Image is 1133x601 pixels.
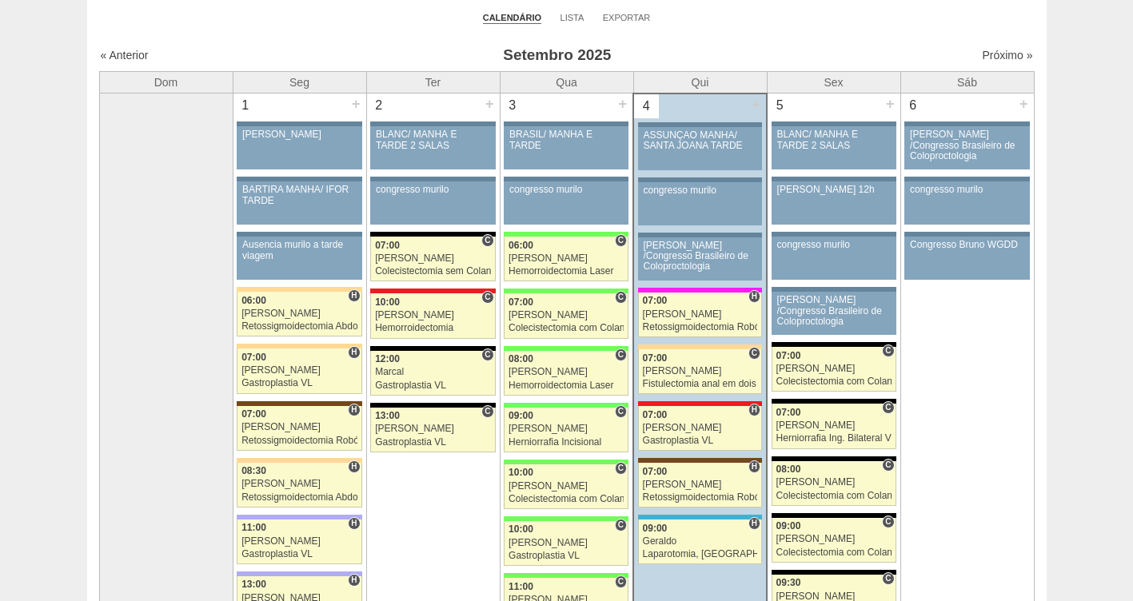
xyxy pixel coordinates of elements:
div: Retossigmoidectomia Robótica [643,492,758,503]
span: Hospital [348,574,360,587]
a: Próximo » [982,49,1032,62]
div: Key: Aviso [772,232,896,237]
div: Key: Aviso [237,121,361,126]
span: 07:00 [375,240,400,251]
div: [PERSON_NAME] [241,422,357,432]
div: congresso murilo [509,185,623,195]
div: [PERSON_NAME] [509,310,624,320]
a: [PERSON_NAME] /Congresso Brasileiro de Coloproctologia [638,237,762,281]
div: Hemorroidectomia [375,323,491,333]
div: Key: Blanc [772,342,896,347]
span: 06:00 [509,240,533,251]
div: + [483,94,497,114]
div: Key: Brasil [504,516,628,521]
a: H 07:00 [PERSON_NAME] Gastroplastia VL [237,348,361,393]
div: Key: Blanc [370,403,495,408]
a: C 06:00 [PERSON_NAME] Hemorroidectomia Laser [504,237,628,281]
div: Gastroplastia VL [643,436,758,446]
div: [PERSON_NAME] [776,534,892,544]
a: [PERSON_NAME] /Congresso Brasileiro de Coloproctologia [904,126,1029,169]
div: Key: Aviso [504,177,628,181]
div: Gastroplastia VL [375,380,491,391]
div: [PERSON_NAME] [375,424,491,434]
div: BLANC/ MANHÃ E TARDE 2 SALAS [376,129,490,150]
span: Consultório [882,572,894,585]
a: [PERSON_NAME] [237,126,361,169]
div: Colecistectomia com Colangiografia VL [509,494,624,504]
div: Key: Assunção [370,289,495,293]
div: Key: Aviso [237,177,361,181]
div: Key: Brasil [504,573,628,578]
a: Ausencia murilo a tarde viagem [237,237,361,280]
th: Ter [366,71,500,94]
span: 07:00 [776,350,801,361]
span: 10:00 [509,467,533,478]
div: [PERSON_NAME] [509,538,624,548]
div: [PERSON_NAME] [643,480,758,490]
div: Retossigmoidectomia Robótica [241,436,357,446]
a: H 07:00 [PERSON_NAME] Retossigmoidectomia Robótica [638,293,762,337]
div: [PERSON_NAME] [643,309,758,320]
div: [PERSON_NAME] [509,481,624,492]
div: Key: Aviso [638,233,762,237]
span: 10:00 [509,523,533,535]
a: BLANC/ MANHÃ E TARDE 2 SALAS [772,126,896,169]
div: Key: Aviso [772,121,896,126]
div: [PERSON_NAME] [776,477,892,488]
span: Hospital [348,346,360,359]
div: Key: Aviso [904,177,1029,181]
a: ASSUNÇÃO MANHÃ/ SANTA JOANA TARDE [638,127,762,170]
div: Key: Blanc [370,346,495,351]
div: [PERSON_NAME] [776,364,892,374]
span: 09:00 [643,523,668,534]
div: Key: Assunção [638,401,762,406]
span: 07:00 [643,409,668,420]
div: Key: Brasil [504,346,628,351]
div: Colecistectomia com Colangiografia VL [509,323,624,333]
div: 6 [901,94,926,117]
div: congresso murilo [910,185,1024,195]
span: Consultório [615,348,627,361]
div: Gastroplastia VL [375,437,491,448]
div: Key: Aviso [904,232,1029,237]
span: 07:00 [241,352,266,363]
div: ASSUNÇÃO MANHÃ/ SANTA JOANA TARDE [644,130,757,151]
div: congresso murilo [777,240,891,250]
div: Key: Aviso [638,122,762,127]
a: [PERSON_NAME] /Congresso Brasileiro de Coloproctologia [772,292,896,335]
div: Key: Blanc [370,232,495,237]
th: Dom [99,71,233,94]
span: Consultório [882,459,894,472]
div: Key: Santa Joana [638,458,762,463]
th: Qua [500,71,633,94]
span: Consultório [882,344,894,357]
div: [PERSON_NAME] /Congresso Brasileiro de Coloproctologia [644,241,757,273]
a: C 07:00 [PERSON_NAME] Fistulectomia anal em dois tempos [638,349,762,394]
span: 08:00 [509,353,533,364]
span: Hospital [348,460,360,473]
div: Colecistectomia com Colangiografia VL [776,547,892,558]
span: Hospital [748,517,760,530]
div: Key: Blanc [772,570,896,575]
span: 07:00 [643,295,668,306]
span: 07:00 [509,297,533,308]
span: 07:00 [643,466,668,477]
div: Key: Aviso [904,121,1029,126]
a: congresso murilo [370,181,495,225]
div: Key: Aviso [370,121,495,126]
span: Hospital [348,289,360,302]
span: 11:00 [509,581,533,592]
div: Key: Brasil [504,403,628,408]
h3: Setembro 2025 [324,44,790,67]
span: 13:00 [375,410,400,421]
span: Consultório [882,401,894,414]
div: Key: Bartira [237,287,361,292]
div: [PERSON_NAME] [643,423,758,433]
div: BLANC/ MANHÃ E TARDE 2 SALAS [777,129,891,150]
span: 08:00 [776,464,801,475]
span: 09:30 [776,577,801,588]
div: Colecistectomia com Colangiografia VL [776,376,892,387]
div: Congresso Bruno WGDD [910,240,1024,250]
span: Consultório [615,234,627,247]
a: C 07:00 [PERSON_NAME] Colecistectomia sem Colangiografia VL [370,237,495,281]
